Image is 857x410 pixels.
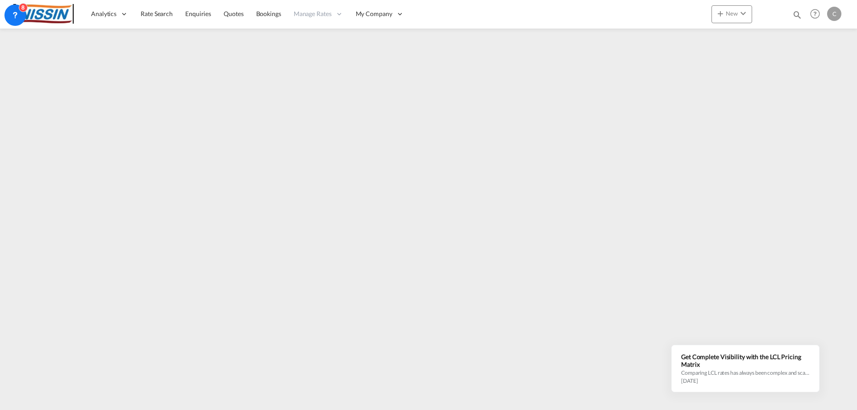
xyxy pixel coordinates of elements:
div: C [827,7,841,21]
span: Rate Search [141,10,173,17]
span: Analytics [91,9,116,18]
button: icon-plus 400-fgNewicon-chevron-down [711,5,752,23]
md-icon: icon-magnify [792,10,802,20]
span: New [715,10,749,17]
div: icon-magnify [792,10,802,23]
span: My Company [356,9,392,18]
span: Enquiries [185,10,211,17]
md-icon: icon-plus 400-fg [715,8,726,19]
span: Help [807,6,823,21]
div: Help [807,6,827,22]
span: Quotes [224,10,243,17]
img: 5e2e61202c3911f0b492a5e57588b140.jpg [13,4,74,24]
md-icon: icon-chevron-down [738,8,749,19]
span: Bookings [256,10,281,17]
span: Manage Rates [294,9,332,18]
